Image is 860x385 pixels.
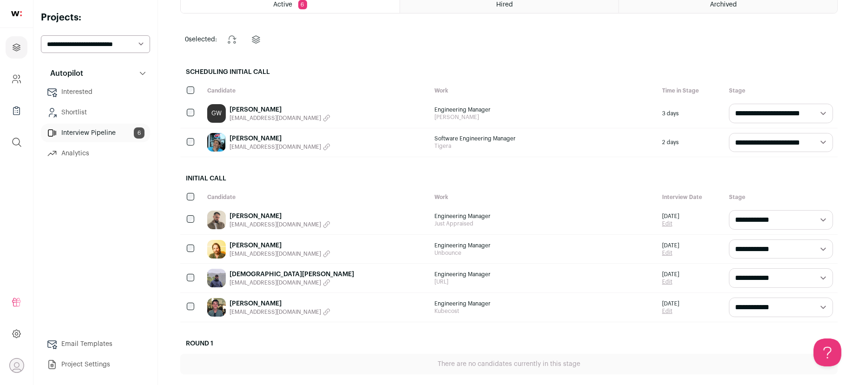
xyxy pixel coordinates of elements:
[662,271,679,278] span: [DATE]
[41,103,150,122] a: Shortlist
[724,189,838,206] div: Stage
[435,307,653,315] span: Kubecost
[185,35,217,44] span: selected:
[662,278,679,285] a: Edit
[203,82,430,99] div: Candidate
[230,270,354,279] a: [DEMOGRAPHIC_DATA][PERSON_NAME]
[207,133,226,152] img: a7cb2cba16a72abd27fbf5c93cc1b07cb003d67e89c25ed341f126c5a426b412.jpg
[11,11,22,16] img: wellfound-shorthand-0d5821cbd27db2630d0214b213865d53afaa358527fdda9d0ea32b1df1b89c2c.svg
[230,299,330,308] a: [PERSON_NAME]
[230,241,330,250] a: [PERSON_NAME]
[230,143,321,151] span: [EMAIL_ADDRESS][DOMAIN_NAME]
[814,339,841,366] iframe: Help Scout Beacon - Open
[662,249,679,257] a: Edit
[230,250,330,258] button: [EMAIL_ADDRESS][DOMAIN_NAME]
[230,114,321,122] span: [EMAIL_ADDRESS][DOMAIN_NAME]
[41,64,150,83] button: Autopilot
[435,142,653,150] span: Tigera
[221,28,243,51] button: Change stage
[180,354,838,374] div: There are no candidates currently in this stage
[657,189,724,206] div: Interview Date
[662,220,679,227] a: Edit
[207,240,226,259] img: d354ed3197c7011205e7f384e19ffbd7390e9a466e57154356379f32afe85b40.jpg
[435,220,653,227] span: Just Appraised
[230,114,330,122] button: [EMAIL_ADDRESS][DOMAIN_NAME]
[435,242,653,249] span: Engineering Manager
[435,300,653,307] span: Engineering Manager
[230,250,321,258] span: [EMAIL_ADDRESS][DOMAIN_NAME]
[207,104,226,123] a: GW
[45,68,83,79] p: Autopilot
[207,211,226,229] img: 4566eaa16ee65ee64ddd9604e7f6ed2e99f3f99b54fa68c2bf5235f499e23f5c.jpg
[207,269,226,287] img: 76df77dd4b32ae5256a76b51dd0c2486bae9adfd1223cfd502cfe1fc54756d39.jpg
[41,335,150,353] a: Email Templates
[180,168,838,189] h2: Initial Call
[41,11,150,24] h2: Projects:
[185,36,189,43] span: 0
[230,105,330,114] a: [PERSON_NAME]
[41,83,150,101] a: Interested
[662,307,679,315] a: Edit
[724,82,838,99] div: Stage
[435,271,653,278] span: Engineering Manager
[230,308,321,316] span: [EMAIL_ADDRESS][DOMAIN_NAME]
[230,221,330,228] button: [EMAIL_ADDRESS][DOMAIN_NAME]
[710,1,737,8] span: Archived
[662,300,679,307] span: [DATE]
[435,135,653,142] span: Software Engineering Manager
[134,127,144,139] span: 6
[207,298,226,317] img: d094ac3e98f3dbd83d7790ad8b982207780ae207e7ee5be5dbe2967e82b14c40.jpg
[230,212,330,221] a: [PERSON_NAME]
[230,279,354,286] button: [EMAIL_ADDRESS][DOMAIN_NAME]
[435,113,653,121] span: [PERSON_NAME]
[230,221,321,228] span: [EMAIL_ADDRESS][DOMAIN_NAME]
[6,68,27,90] a: Company and ATS Settings
[435,212,653,220] span: Engineering Manager
[41,144,150,163] a: Analytics
[662,242,679,249] span: [DATE]
[230,134,330,143] a: [PERSON_NAME]
[6,100,27,122] a: Company Lists
[657,99,724,128] div: 3 days
[274,1,293,8] span: Active
[6,36,27,59] a: Projects
[230,143,330,151] button: [EMAIL_ADDRESS][DOMAIN_NAME]
[657,82,724,99] div: Time in Stage
[230,308,330,316] button: [EMAIL_ADDRESS][DOMAIN_NAME]
[435,106,653,113] span: Engineering Manager
[435,278,653,285] span: [URL]
[180,62,838,82] h2: Scheduling Initial Call
[657,128,724,157] div: 2 days
[435,249,653,257] span: Unbounce
[662,212,679,220] span: [DATE]
[41,124,150,142] a: Interview Pipeline6
[496,1,513,8] span: Hired
[430,82,658,99] div: Work
[203,189,430,206] div: Candidate
[230,279,321,286] span: [EMAIL_ADDRESS][DOMAIN_NAME]
[9,358,24,373] button: Open dropdown
[430,189,658,206] div: Work
[41,355,150,374] a: Project Settings
[180,333,838,354] h2: Round 1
